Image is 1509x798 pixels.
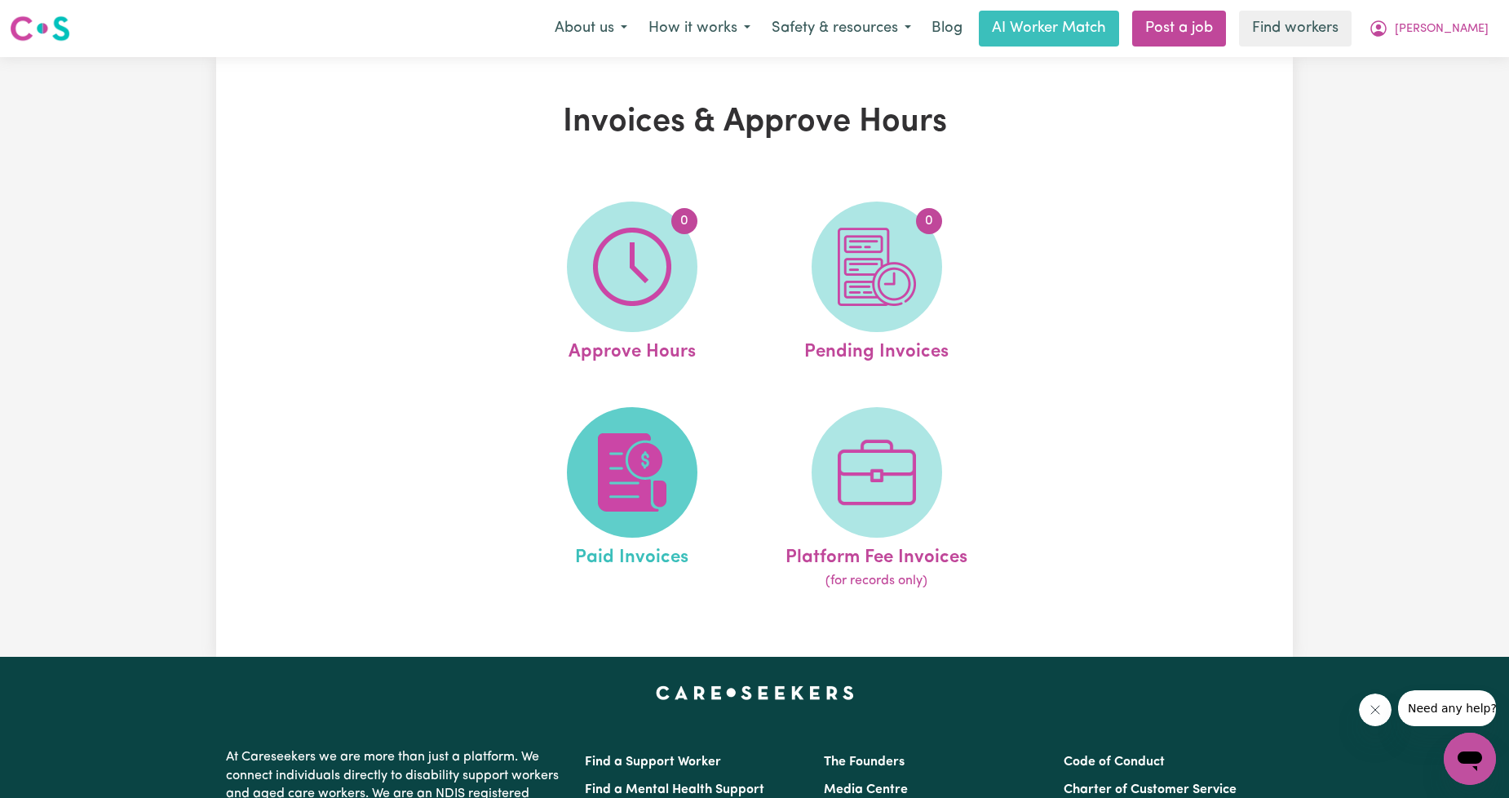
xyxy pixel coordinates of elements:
[569,332,696,366] span: Approve Hours
[10,11,99,24] span: Need any help?
[979,11,1119,47] a: AI Worker Match
[405,103,1104,142] h1: Invoices & Approve Hours
[824,756,905,769] a: The Founders
[1064,783,1237,796] a: Charter of Customer Service
[1064,756,1165,769] a: Code of Conduct
[575,538,688,572] span: Paid Invoices
[1359,694,1392,726] iframe: Close message
[1398,690,1496,726] iframe: Message from company
[1444,733,1496,785] iframe: Button to launch messaging window
[10,14,70,43] img: Careseekers logo
[1239,11,1352,47] a: Find workers
[1358,11,1499,46] button: My Account
[1395,20,1489,38] span: [PERSON_NAME]
[1132,11,1226,47] a: Post a job
[824,783,908,796] a: Media Centre
[825,571,927,591] span: (for records only)
[759,202,994,366] a: Pending Invoices
[544,11,638,46] button: About us
[804,332,949,366] span: Pending Invoices
[759,407,994,592] a: Platform Fee Invoices(for records only)
[10,10,70,47] a: Careseekers logo
[922,11,972,47] a: Blog
[585,756,721,769] a: Find a Support Worker
[761,11,922,46] button: Safety & resources
[656,686,854,699] a: Careseekers home page
[785,538,967,572] span: Platform Fee Invoices
[916,208,942,234] span: 0
[671,208,697,234] span: 0
[515,202,750,366] a: Approve Hours
[515,407,750,592] a: Paid Invoices
[638,11,761,46] button: How it works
